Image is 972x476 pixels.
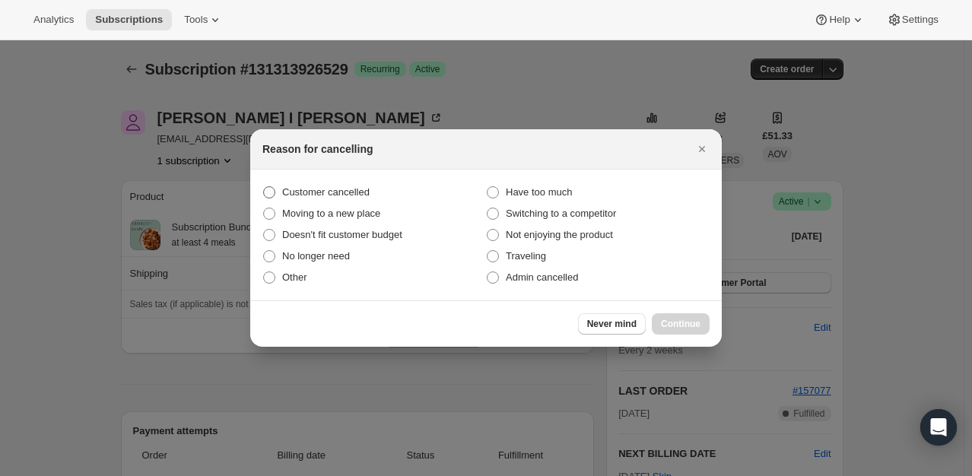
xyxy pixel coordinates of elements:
span: Moving to a new place [282,208,380,219]
button: Never mind [578,313,646,335]
span: Have too much [506,186,572,198]
span: Subscriptions [95,14,163,26]
span: Never mind [587,318,637,330]
button: Analytics [24,9,83,30]
span: No longer need [282,250,350,262]
button: Help [805,9,874,30]
span: Help [829,14,850,26]
button: Subscriptions [86,9,172,30]
span: Other [282,271,307,283]
span: Customer cancelled [282,186,370,198]
span: Traveling [506,250,546,262]
button: Close [691,138,713,160]
button: Tools [175,9,232,30]
span: Doesn't fit customer budget [282,229,402,240]
span: Tools [184,14,208,26]
span: Admin cancelled [506,271,578,283]
span: Not enjoying the product [506,229,613,240]
button: Settings [878,9,948,30]
div: Open Intercom Messenger [920,409,957,446]
span: Analytics [33,14,74,26]
span: Settings [902,14,939,26]
h2: Reason for cancelling [262,141,373,157]
span: Switching to a competitor [506,208,616,219]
